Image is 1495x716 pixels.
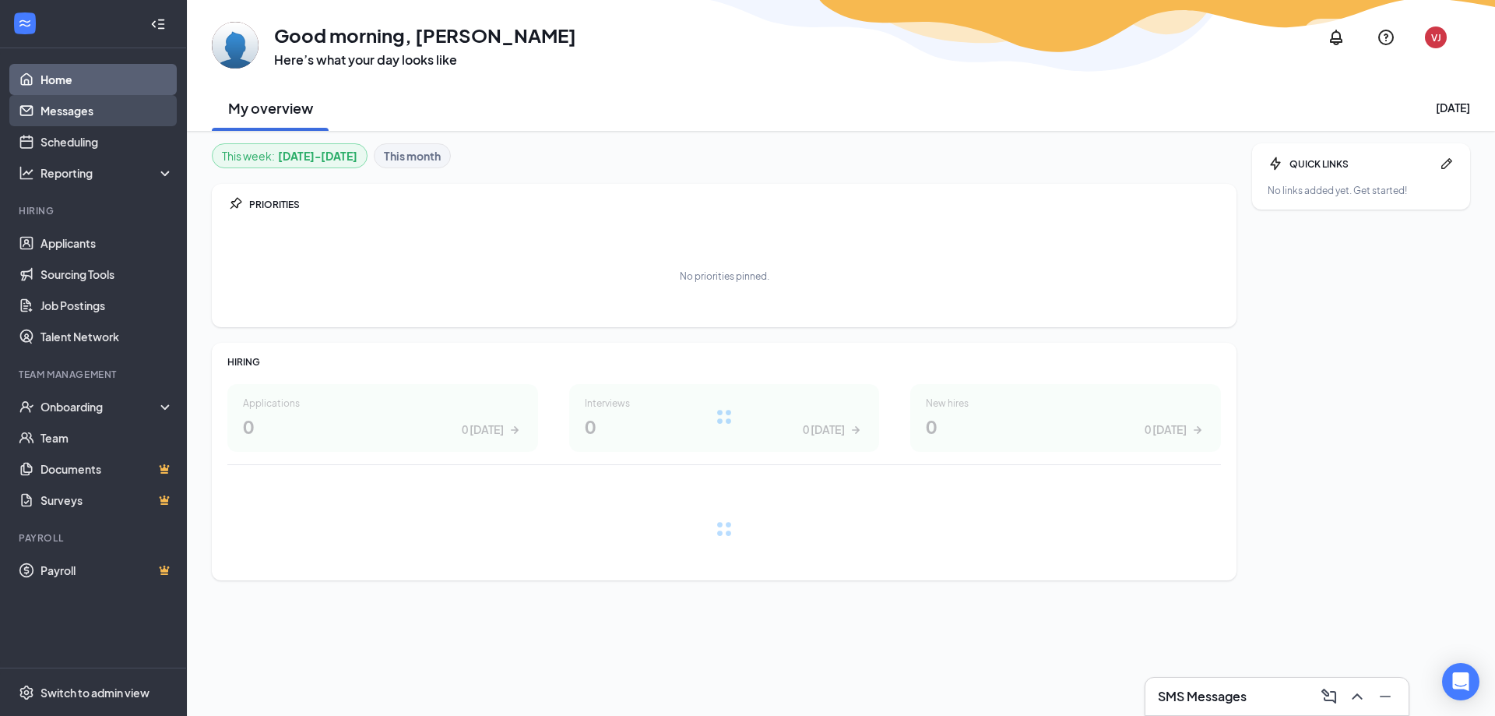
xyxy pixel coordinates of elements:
button: Minimize [1371,684,1396,709]
svg: ComposeMessage [1320,687,1338,706]
div: VJ [1431,31,1441,44]
button: ChevronUp [1343,684,1368,709]
svg: Bolt [1268,156,1283,171]
div: Reporting [40,165,174,181]
a: SurveysCrown [40,485,174,516]
img: Vanesa Juarez [212,22,259,69]
svg: Notifications [1327,28,1345,47]
svg: Collapse [150,16,166,32]
div: QUICK LINKS [1289,157,1433,171]
a: Home [40,64,174,95]
svg: Pin [227,196,243,212]
div: This week : [222,147,357,164]
h2: My overview [228,98,313,118]
div: Hiring [19,204,171,217]
div: HIRING [227,355,1221,369]
b: This month [384,147,441,164]
svg: Settings [19,685,34,700]
h1: Good morning, [PERSON_NAME] [274,22,576,48]
div: Onboarding [40,399,160,414]
h3: SMS Messages [1158,688,1247,705]
div: Open Intercom Messenger [1442,663,1479,700]
div: Payroll [19,531,171,545]
button: ComposeMessage [1315,684,1340,709]
svg: Analysis [19,165,34,181]
a: Sourcing Tools [40,259,174,290]
div: No links added yet. Get started! [1268,184,1455,197]
a: Job Postings [40,290,174,321]
svg: Minimize [1376,687,1395,706]
svg: QuestionInfo [1377,28,1395,47]
a: PayrollCrown [40,555,174,586]
svg: Pen [1439,156,1455,171]
a: Messages [40,95,174,126]
a: DocumentsCrown [40,453,174,485]
div: PRIORITIES [249,198,1221,211]
svg: UserCheck [19,399,34,414]
svg: WorkstreamLogo [17,16,33,31]
a: Talent Network [40,321,174,352]
b: [DATE] - [DATE] [278,147,357,164]
h3: Here’s what your day looks like [274,51,576,69]
div: Team Management [19,368,171,381]
a: Applicants [40,227,174,259]
div: [DATE] [1436,100,1470,115]
a: Scheduling [40,126,174,157]
div: Switch to admin view [40,685,149,700]
div: No priorities pinned. [680,270,769,283]
svg: ChevronUp [1348,687,1367,706]
a: Team [40,422,174,453]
